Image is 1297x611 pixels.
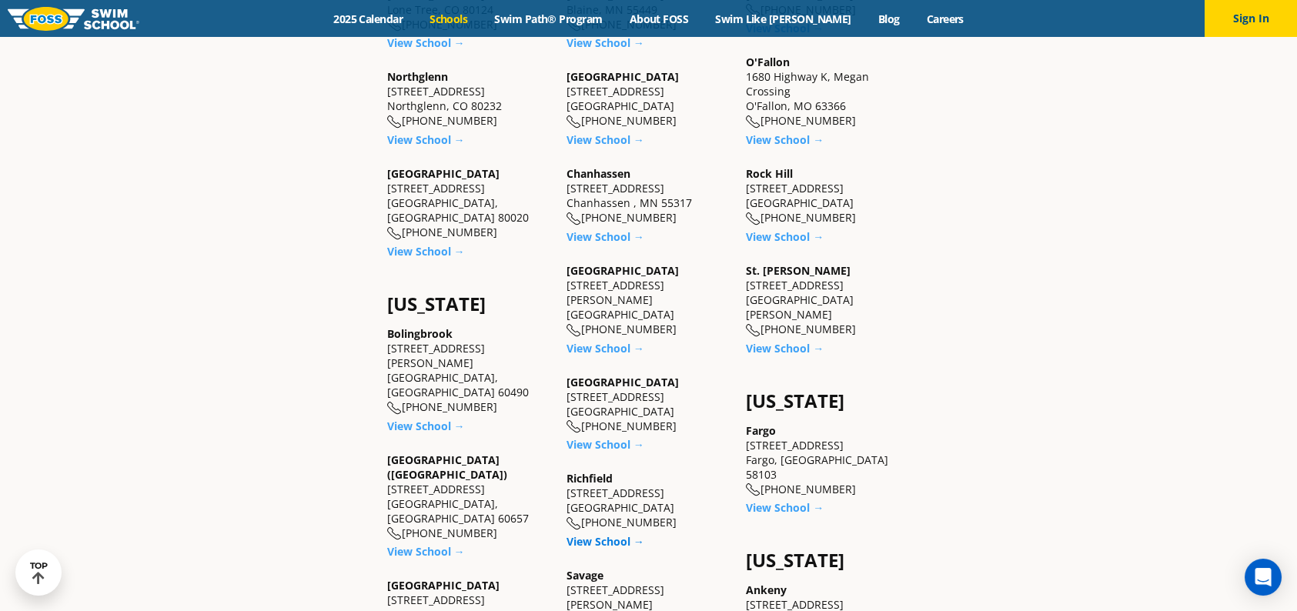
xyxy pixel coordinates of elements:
[320,12,416,26] a: 2025 Calendar
[387,578,500,593] a: [GEOGRAPHIC_DATA]
[746,115,760,129] img: location-phone-o-icon.svg
[567,166,730,225] div: [STREET_ADDRESS] Chanhassen , MN 55317 [PHONE_NUMBER]
[567,229,644,244] a: View School →
[387,132,465,147] a: View School →
[387,452,507,482] a: [GEOGRAPHIC_DATA] ([GEOGRAPHIC_DATA])
[746,55,790,69] a: O'Fallon
[746,55,910,129] div: 1680 Highway K, Megan Crossing O'Fallon, MO 63366 [PHONE_NUMBER]
[481,12,616,26] a: Swim Path® Program
[864,12,913,26] a: Blog
[567,263,730,337] div: [STREET_ADDRESS][PERSON_NAME] [GEOGRAPHIC_DATA] [PHONE_NUMBER]
[387,69,551,129] div: [STREET_ADDRESS] Northglenn, CO 80232 [PHONE_NUMBER]
[746,583,787,597] a: Ankeny
[387,452,551,541] div: [STREET_ADDRESS] [GEOGRAPHIC_DATA], [GEOGRAPHIC_DATA] 60657 [PHONE_NUMBER]
[387,227,402,240] img: location-phone-o-icon.svg
[387,544,465,559] a: View School →
[387,35,465,50] a: View School →
[616,12,702,26] a: About FOSS
[746,483,760,496] img: location-phone-o-icon.svg
[746,423,776,438] a: Fargo
[387,326,453,341] a: Bolingbrook
[702,12,865,26] a: Swim Like [PERSON_NAME]
[387,69,448,84] a: Northglenn
[567,69,679,84] a: [GEOGRAPHIC_DATA]
[746,423,910,497] div: [STREET_ADDRESS] Fargo, [GEOGRAPHIC_DATA] 58103 [PHONE_NUMBER]
[567,517,581,530] img: location-phone-o-icon.svg
[387,419,465,433] a: View School →
[387,166,500,181] a: [GEOGRAPHIC_DATA]
[746,549,910,571] h4: [US_STATE]
[567,568,603,583] a: Savage
[567,212,581,225] img: location-phone-o-icon.svg
[746,341,824,356] a: View School →
[567,115,581,129] img: location-phone-o-icon.svg
[567,437,644,452] a: View School →
[567,471,613,486] a: Richfield
[567,375,679,389] a: [GEOGRAPHIC_DATA]
[8,7,139,31] img: FOSS Swim School Logo
[567,263,679,278] a: [GEOGRAPHIC_DATA]
[746,500,824,515] a: View School →
[567,420,581,433] img: location-phone-o-icon.svg
[746,166,793,181] a: Rock Hill
[746,132,824,147] a: View School →
[387,527,402,540] img: location-phone-o-icon.svg
[567,471,730,530] div: [STREET_ADDRESS] [GEOGRAPHIC_DATA] [PHONE_NUMBER]
[746,390,910,412] h4: [US_STATE]
[387,402,402,415] img: location-phone-o-icon.svg
[567,132,644,147] a: View School →
[567,375,730,434] div: [STREET_ADDRESS] [GEOGRAPHIC_DATA] [PHONE_NUMBER]
[387,326,551,415] div: [STREET_ADDRESS][PERSON_NAME] [GEOGRAPHIC_DATA], [GEOGRAPHIC_DATA] 60490 [PHONE_NUMBER]
[746,324,760,337] img: location-phone-o-icon.svg
[387,115,402,129] img: location-phone-o-icon.svg
[1245,559,1282,596] div: Open Intercom Messenger
[746,166,910,225] div: [STREET_ADDRESS] [GEOGRAPHIC_DATA] [PHONE_NUMBER]
[387,244,465,259] a: View School →
[30,561,48,585] div: TOP
[746,263,910,337] div: [STREET_ADDRESS] [GEOGRAPHIC_DATA][PERSON_NAME] [PHONE_NUMBER]
[567,166,630,181] a: Chanhassen
[746,212,760,225] img: location-phone-o-icon.svg
[567,69,730,129] div: [STREET_ADDRESS] [GEOGRAPHIC_DATA] [PHONE_NUMBER]
[567,341,644,356] a: View School →
[746,229,824,244] a: View School →
[416,12,481,26] a: Schools
[387,293,551,315] h4: [US_STATE]
[567,35,644,50] a: View School →
[567,534,644,549] a: View School →
[746,263,851,278] a: St. [PERSON_NAME]
[567,324,581,337] img: location-phone-o-icon.svg
[387,166,551,240] div: [STREET_ADDRESS] [GEOGRAPHIC_DATA], [GEOGRAPHIC_DATA] 80020 [PHONE_NUMBER]
[913,12,977,26] a: Careers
